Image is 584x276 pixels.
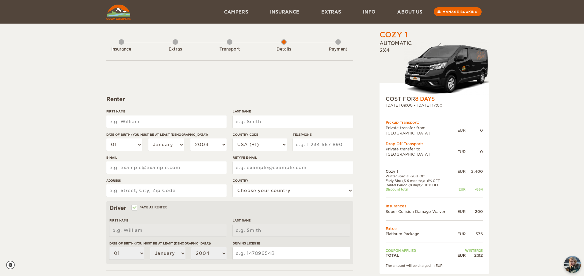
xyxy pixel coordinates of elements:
div: -864 [466,187,483,191]
td: WINTER25 [454,248,483,253]
input: e.g. example@example.com [233,161,353,174]
a: Cookie settings [6,261,19,269]
div: COST FOR [386,95,483,103]
td: Private transfer from [GEOGRAPHIC_DATA] [386,125,457,136]
input: e.g. Smith [233,224,350,236]
label: First Name [106,109,227,114]
input: e.g. William [106,115,227,128]
input: e.g. example@example.com [106,161,227,174]
td: Platinum Package [386,231,454,236]
td: Rental Period (8 days): -10% OFF [386,183,454,187]
div: Transport [213,47,246,52]
div: 200 [466,209,483,214]
td: Private transfer to [GEOGRAPHIC_DATA] [386,146,457,157]
input: e.g. 14789654B [233,247,350,259]
div: Drop Off Transport: [386,141,483,146]
div: EUR [454,231,466,236]
img: Freyja at Cozy Campers [564,256,581,273]
label: Retype E-mail [233,155,353,160]
div: Renter [106,96,353,103]
label: Date of birth (You must be at least [DEMOGRAPHIC_DATA]) [106,132,227,137]
label: Country [233,178,353,183]
div: The amount will be charged in EUR [386,263,483,268]
input: e.g. Smith [233,115,353,128]
td: Winter Special -20% Off [386,174,454,178]
div: EUR [454,209,466,214]
div: Extras [158,47,192,52]
div: Payment [321,47,355,52]
td: TOTAL [386,253,454,258]
td: Discount total [386,187,454,191]
label: Telephone [293,132,353,137]
div: 2,112 [466,253,483,258]
img: Stuttur-m-c-logo-2.png [404,42,489,95]
label: Country Code [233,132,287,137]
div: EUR [454,187,466,191]
label: Driving License [233,241,350,246]
input: e.g. 1 234 567 890 [293,138,353,151]
div: Details [267,47,301,52]
div: Insurance [105,47,138,52]
label: Date of birth (You must be at least [DEMOGRAPHIC_DATA]) [109,241,227,246]
td: Early Bird (6-9 months): -6% OFF [386,179,454,183]
div: EUR [454,253,466,258]
label: Same as renter [132,204,167,210]
div: Cozy 1 [380,30,408,40]
div: EUR [457,149,466,154]
td: Insurances [386,203,483,209]
input: Same as renter [132,206,136,210]
label: Last Name [233,218,350,223]
td: Extras [386,226,483,231]
img: Cozy Campers [106,5,131,20]
label: E-mail [106,155,227,160]
td: Cozy 1 [386,169,454,174]
td: Coupon applied [386,248,454,253]
label: Last Name [233,109,353,114]
span: 8 Days [415,96,435,102]
a: Manage booking [434,7,482,16]
div: EUR [454,169,466,174]
div: EUR [457,128,466,133]
div: 0 [466,128,483,133]
div: 2,400 [466,169,483,174]
label: Address [106,178,227,183]
div: 376 [466,231,483,236]
div: Driver [109,204,350,212]
div: Automatic 2x4 [380,40,489,95]
td: Super Collision Damage Waiver [386,209,454,214]
div: [DATE] 09:00 - [DATE] 17:00 [386,103,483,108]
input: e.g. William [109,224,227,236]
label: First Name [109,218,227,223]
button: chat-button [564,256,581,273]
input: e.g. Street, City, Zip Code [106,184,227,197]
div: 0 [466,149,483,154]
div: Pickup Transport: [386,120,483,125]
